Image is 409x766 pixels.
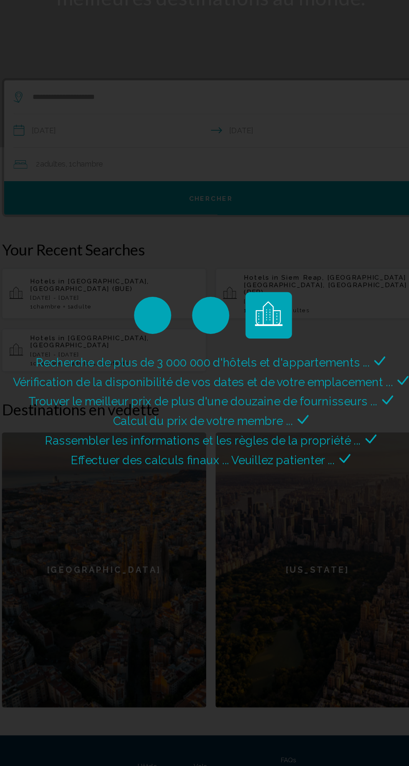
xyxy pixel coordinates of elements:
span: Effectuer des calculs finaux ... Veuillez patienter ... [79,448,316,460]
span: Trouver le meilleur prix de plus d'une douzaine de fournisseurs ... [41,395,354,408]
span: Recherche de plus de 3 000 000 d'hôtels et d'appartements ... [48,360,347,373]
span: Vérification de la disponibilité de vos dates et de votre emplacement ... [27,378,368,390]
span: Calcul du prix de votre membre ... [117,413,278,425]
span: Rassembler les informations et les règles de la propriété ... [56,430,339,443]
iframe: Bouton de lancement de la fenêtre de messagerie [376,733,402,759]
